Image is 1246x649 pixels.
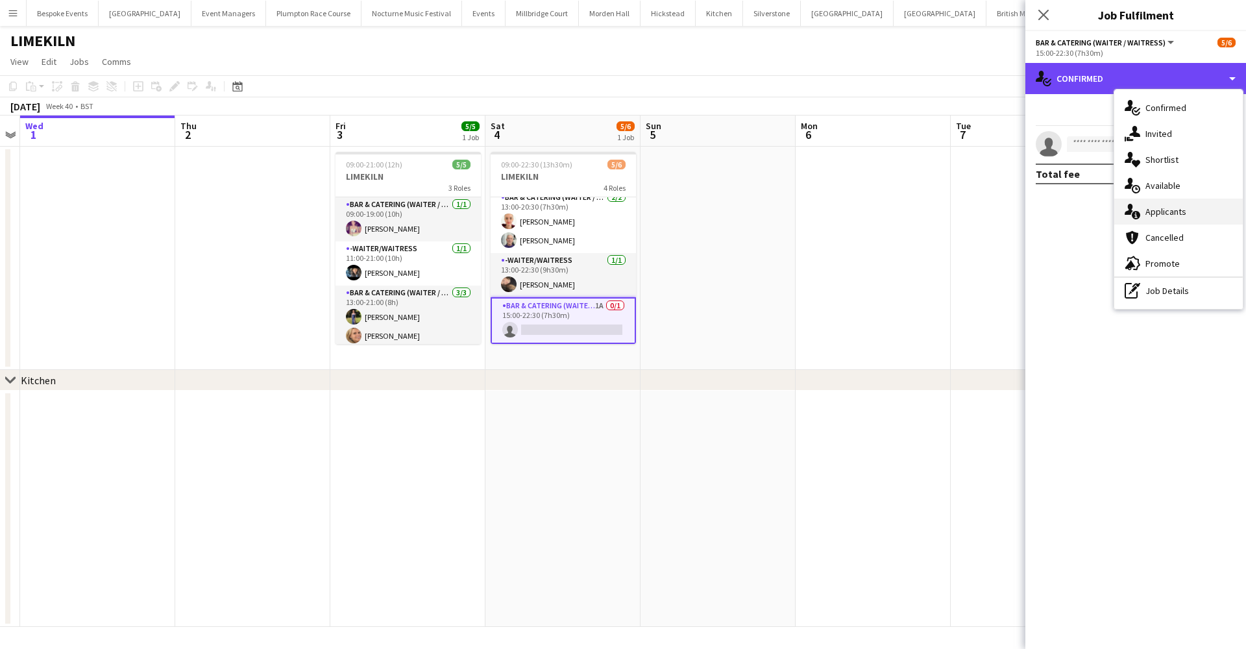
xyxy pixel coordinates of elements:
div: 15:00-22:30 (7h30m) [1036,48,1236,58]
span: Edit [42,56,56,67]
a: Comms [97,53,136,70]
button: British Motor Show [986,1,1069,26]
button: Nocturne Music Festival [361,1,462,26]
span: Sat [491,120,505,132]
app-job-card: 09:00-21:00 (12h)5/5LIMEKILN3 RolesBar & Catering (Waiter / waitress)1/109:00-19:00 (10h)[PERSON_... [336,152,481,344]
span: Available [1145,180,1180,191]
button: Kitchen [696,1,743,26]
span: Sun [646,120,661,132]
div: [DATE] [10,100,40,113]
span: 5/5 [461,121,480,131]
span: Fri [336,120,346,132]
a: Edit [36,53,62,70]
span: Thu [180,120,197,132]
button: Event Managers [191,1,266,26]
app-card-role: Bar & Catering (Waiter / waitress)1A0/115:00-22:30 (7h30m) [491,297,636,344]
span: 09:00-22:30 (13h30m) [501,160,572,169]
app-job-card: 09:00-22:30 (13h30m)5/6LIMEKILN4 Roles[PERSON_NAME][PERSON_NAME]Bar & Catering (Waiter / waitress... [491,152,636,344]
app-card-role: Bar & Catering (Waiter / waitress)2/213:00-20:30 (7h30m)[PERSON_NAME][PERSON_NAME] [491,190,636,253]
app-card-role: Bar & Catering (Waiter / waitress)3/313:00-21:00 (8h)[PERSON_NAME][PERSON_NAME] [336,286,481,367]
app-card-role: -Waiter/Waitress1/111:00-21:00 (10h)[PERSON_NAME] [336,241,481,286]
button: Hickstead [641,1,696,26]
span: Wed [25,120,43,132]
button: Bespoke Events [27,1,99,26]
button: Silverstone [743,1,801,26]
span: 3 [334,127,346,142]
span: 3 Roles [448,183,470,193]
div: Total fee [1036,167,1080,180]
span: 4 Roles [604,183,626,193]
span: Confirmed [1145,102,1186,114]
button: Events [462,1,506,26]
div: 1 Job [462,132,479,142]
div: Job Details [1114,278,1243,304]
button: [GEOGRAPHIC_DATA] [894,1,986,26]
span: Cancelled [1145,232,1184,243]
h3: Job Fulfilment [1025,6,1246,23]
span: 6 [799,127,818,142]
button: Bar & Catering (Waiter / waitress) [1036,38,1176,47]
span: Applicants [1145,206,1186,217]
div: Confirmed [1025,63,1246,94]
button: Millbridge Court [506,1,579,26]
span: 5/6 [607,160,626,169]
div: 1 Job [617,132,634,142]
span: Promote [1145,258,1180,269]
span: 4 [489,127,505,142]
h3: LIMEKILN [491,171,636,182]
h1: LIMEKILN [10,31,75,51]
span: Shortlist [1145,154,1179,165]
span: Bar & Catering (Waiter / waitress) [1036,38,1166,47]
span: 5 [644,127,661,142]
button: [GEOGRAPHIC_DATA] [99,1,191,26]
app-card-role: Bar & Catering (Waiter / waitress)1/109:00-19:00 (10h)[PERSON_NAME] [336,197,481,241]
span: Mon [801,120,818,132]
button: [GEOGRAPHIC_DATA] [801,1,894,26]
span: Invited [1145,128,1172,140]
span: Week 40 [43,101,75,111]
a: Jobs [64,53,94,70]
span: View [10,56,29,67]
app-card-role: -Waiter/Waitress1/113:00-22:30 (9h30m)[PERSON_NAME] [491,253,636,297]
span: Jobs [69,56,89,67]
div: Kitchen [21,374,56,387]
span: Comms [102,56,131,67]
h3: LIMEKILN [336,171,481,182]
span: 7 [954,127,971,142]
a: View [5,53,34,70]
span: 5/6 [1217,38,1236,47]
button: Plumpton Race Course [266,1,361,26]
div: BST [80,101,93,111]
span: 09:00-21:00 (12h) [346,160,402,169]
span: Tue [956,120,971,132]
span: 5/5 [452,160,470,169]
span: 5/6 [617,121,635,131]
button: Morden Hall [579,1,641,26]
span: 1 [23,127,43,142]
span: 2 [178,127,197,142]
